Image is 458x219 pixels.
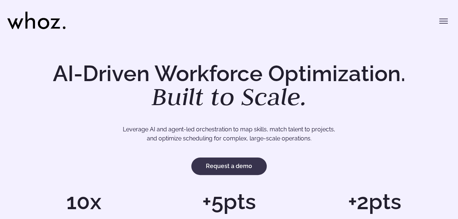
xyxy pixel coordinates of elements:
a: Request a demo [191,158,267,175]
p: Leverage AI and agent-led orchestration to map skills, match talent to projects, and optimize sch... [36,125,422,143]
em: Built to Scale. [152,80,307,112]
button: Toggle menu [436,14,451,28]
iframe: Chatbot [410,171,448,209]
h1: +5pts [160,191,298,212]
h1: 10x [15,191,153,212]
h1: +2pts [305,191,443,212]
h1: AI-Driven Workforce Optimization. [43,63,416,109]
